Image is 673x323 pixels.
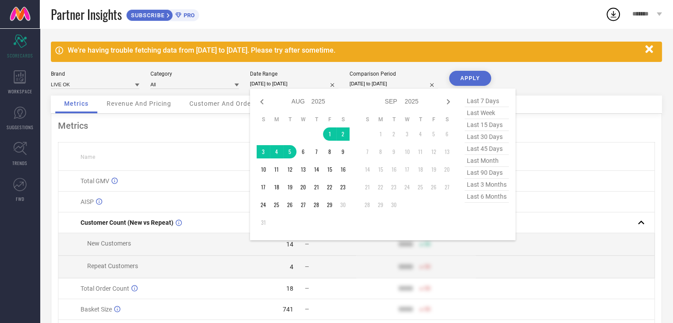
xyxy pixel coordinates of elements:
span: Total Order Count [81,285,129,292]
span: last 90 days [465,167,509,179]
td: Thu Sep 04 2025 [414,127,427,141]
td: Wed Aug 27 2025 [296,198,310,211]
span: FWD [16,196,24,202]
div: Comparison Period [350,71,438,77]
div: Date Range [250,71,338,77]
td: Sat Aug 30 2025 [336,198,350,211]
td: Sat Aug 16 2025 [336,163,350,176]
td: Sat Sep 13 2025 [440,145,454,158]
td: Mon Sep 15 2025 [374,163,387,176]
th: Sunday [257,116,270,123]
span: last week [465,107,509,119]
div: 9999 [399,306,413,313]
th: Saturday [440,116,454,123]
td: Mon Sep 01 2025 [374,127,387,141]
td: Fri Sep 12 2025 [427,145,440,158]
td: Tue Aug 05 2025 [283,145,296,158]
span: AISP [81,198,94,205]
th: Thursday [414,116,427,123]
td: Tue Sep 16 2025 [387,163,400,176]
td: Thu Aug 28 2025 [310,198,323,211]
span: Metrics [64,100,88,107]
td: Thu Aug 07 2025 [310,145,323,158]
td: Mon Aug 25 2025 [270,198,283,211]
td: Tue Aug 19 2025 [283,181,296,194]
span: 50 [424,285,431,292]
td: Wed Sep 17 2025 [400,163,414,176]
td: Mon Sep 22 2025 [374,181,387,194]
td: Tue Sep 23 2025 [387,181,400,194]
th: Saturday [336,116,350,123]
td: Wed Sep 10 2025 [400,145,414,158]
span: last 30 days [465,131,509,143]
div: 4 [290,263,293,270]
td: Fri Aug 22 2025 [323,181,336,194]
span: Partner Insights [51,5,122,23]
div: 18 [286,285,293,292]
span: last 15 days [465,119,509,131]
td: Sun Aug 24 2025 [257,198,270,211]
span: PRO [181,12,195,19]
td: Thu Sep 11 2025 [414,145,427,158]
td: Mon Aug 11 2025 [270,163,283,176]
div: 14 [286,241,293,248]
th: Friday [323,116,336,123]
th: Wednesday [296,116,310,123]
div: 9999 [399,241,413,248]
td: Sat Sep 06 2025 [440,127,454,141]
td: Sun Sep 21 2025 [361,181,374,194]
td: Mon Aug 04 2025 [270,145,283,158]
span: SCORECARDS [7,52,33,59]
td: Sat Aug 23 2025 [336,181,350,194]
td: Sat Aug 09 2025 [336,145,350,158]
td: Thu Sep 25 2025 [414,181,427,194]
td: Thu Sep 18 2025 [414,163,427,176]
div: Category [150,71,239,77]
td: Thu Aug 14 2025 [310,163,323,176]
td: Sun Aug 31 2025 [257,216,270,229]
th: Monday [374,116,387,123]
td: Fri Sep 26 2025 [427,181,440,194]
div: Previous month [257,96,267,107]
td: Sun Aug 17 2025 [257,181,270,194]
span: — [305,241,309,247]
td: Sat Sep 27 2025 [440,181,454,194]
td: Fri Aug 08 2025 [323,145,336,158]
span: 50 [424,241,431,247]
div: Metrics [58,120,655,131]
th: Thursday [310,116,323,123]
td: Mon Aug 18 2025 [270,181,283,194]
th: Tuesday [283,116,296,123]
div: Brand [51,71,139,77]
span: SUGGESTIONS [7,124,34,131]
td: Wed Sep 24 2025 [400,181,414,194]
span: Name [81,154,95,160]
div: 9999 [399,285,413,292]
td: Fri Aug 15 2025 [323,163,336,176]
td: Thu Aug 21 2025 [310,181,323,194]
span: Customer And Orders [189,100,257,107]
span: last 45 days [465,143,509,155]
td: Wed Aug 06 2025 [296,145,310,158]
td: Sat Aug 02 2025 [336,127,350,141]
td: Wed Aug 20 2025 [296,181,310,194]
button: APPLY [449,71,491,86]
th: Tuesday [387,116,400,123]
span: Revenue And Pricing [107,100,171,107]
td: Sun Sep 07 2025 [361,145,374,158]
td: Tue Sep 02 2025 [387,127,400,141]
span: 50 [424,264,431,270]
th: Friday [427,116,440,123]
span: Basket Size [81,306,112,313]
td: Fri Aug 01 2025 [323,127,336,141]
span: — [305,285,309,292]
span: WORKSPACE [8,88,32,95]
td: Sat Sep 20 2025 [440,163,454,176]
td: Wed Aug 13 2025 [296,163,310,176]
div: Next month [443,96,454,107]
span: last 3 months [465,179,509,191]
input: Select date range [250,79,338,88]
span: — [305,306,309,312]
td: Fri Aug 29 2025 [323,198,336,211]
td: Fri Sep 19 2025 [427,163,440,176]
